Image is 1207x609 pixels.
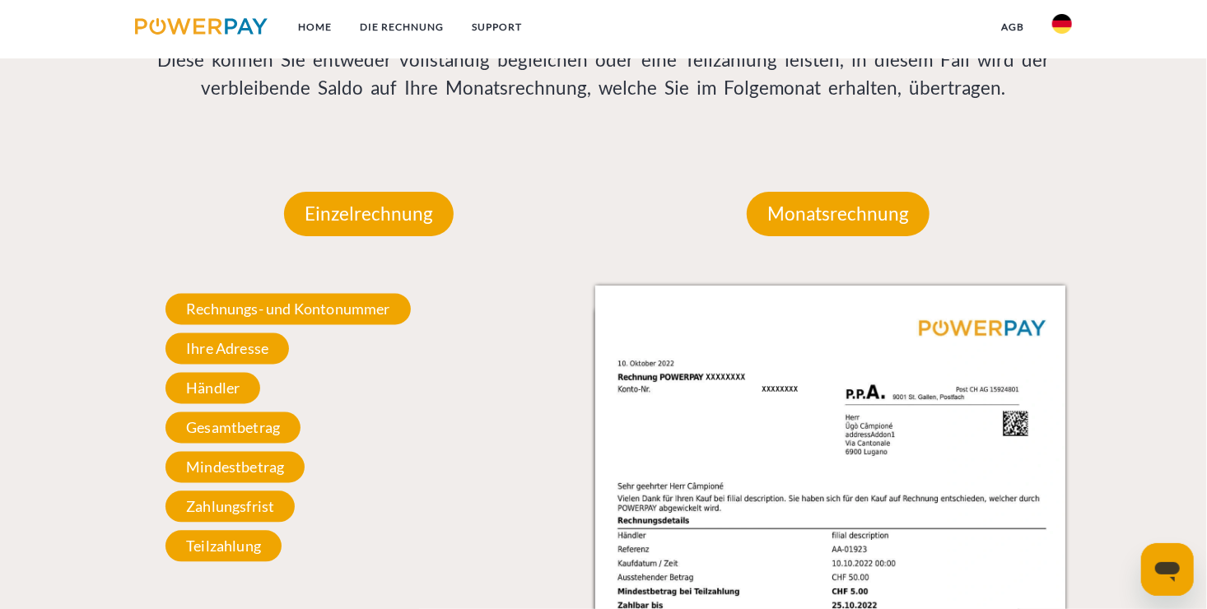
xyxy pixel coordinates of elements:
img: logo-powerpay.svg [135,18,268,35]
p: Einzelrechnung [284,192,454,236]
span: Händler [165,373,260,404]
a: Home [285,12,347,42]
span: Mindestbetrag [165,452,305,483]
span: Gesamtbetrag [165,412,301,444]
a: agb [987,12,1038,42]
a: DIE RECHNUNG [347,12,459,42]
span: Zahlungsfrist [165,491,295,523]
span: Ihre Adresse [165,333,289,365]
p: Monatsrechnung [747,192,930,236]
img: de [1052,14,1072,34]
a: SUPPORT [459,12,537,42]
span: Teilzahlung [165,531,282,562]
p: Diese können Sie entweder vollständig begleichen oder eine Teilzahlung leisten, in diesem Fall wi... [134,46,1074,102]
iframe: Schaltfläche zum Öffnen des Messaging-Fensters [1141,543,1194,596]
span: Rechnungs- und Kontonummer [165,294,411,325]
